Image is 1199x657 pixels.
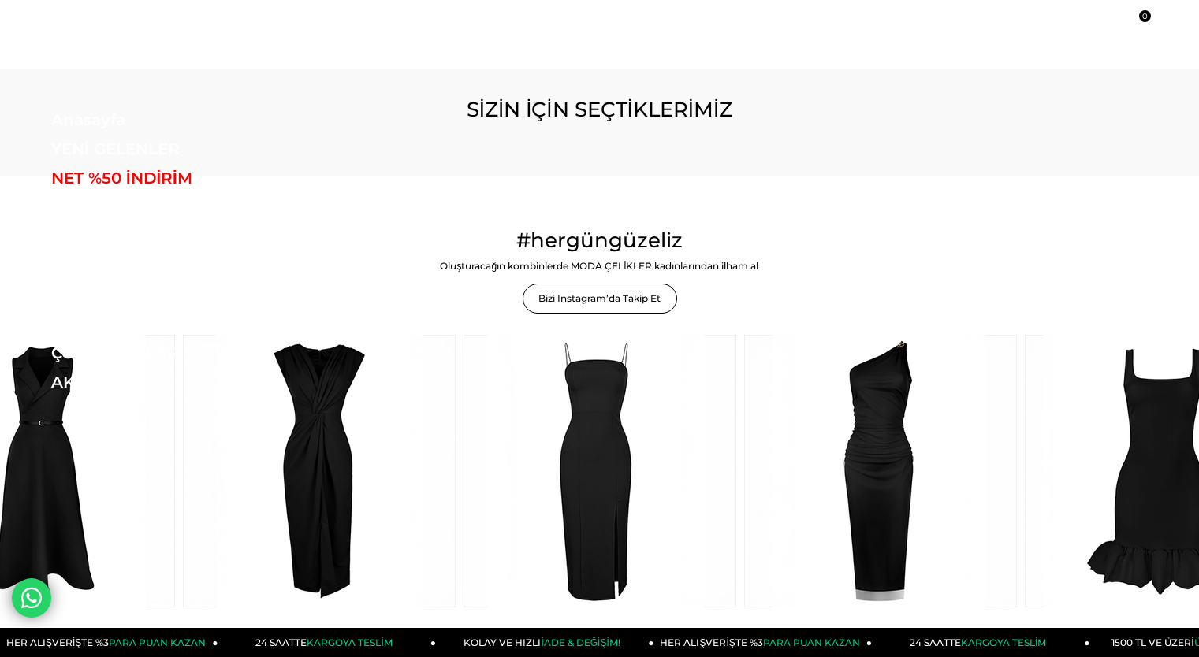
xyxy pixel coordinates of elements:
[109,637,206,648] span: PARA PUAN KAZAN
[51,373,268,392] a: AKSESUAR
[872,628,1090,657] a: 24 SAATTEKARGOYA TESLİM
[218,628,437,657] a: 24 SAATTEKARGOYA TESLİM
[763,637,860,648] span: PARA PUAN KAZAN
[51,343,268,362] a: ÇOK SATANLAR
[51,285,268,304] a: TAKIM
[961,637,1046,648] span: KARGOYA TESLİM
[307,637,392,648] span: KARGOYA TESLİM
[51,198,268,217] a: ELBİSE
[1131,18,1143,30] a: 0
[51,227,268,246] a: DIŞ GİYİM
[467,97,733,122] span: SİZİN İÇİN SEÇTİKLERİMİZ
[51,139,268,158] a: YENİ GELENLER
[541,637,620,648] span: İADE & DEĞİŞİM!
[51,256,268,275] a: GİYİM
[436,628,654,657] a: KOLAY VE HIZLIİADE & DEĞİŞİM!
[1139,10,1151,22] span: 0
[523,284,677,314] a: Bizi Instagram’da Takip Et
[51,314,268,333] a: KOMBİN
[51,9,146,38] img: logo
[654,628,873,657] a: HER ALIŞVERİŞTE %3PARA PUAN KAZAN
[51,110,268,129] a: Anasayfa
[51,169,268,187] a: NET %50 İNDİRİM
